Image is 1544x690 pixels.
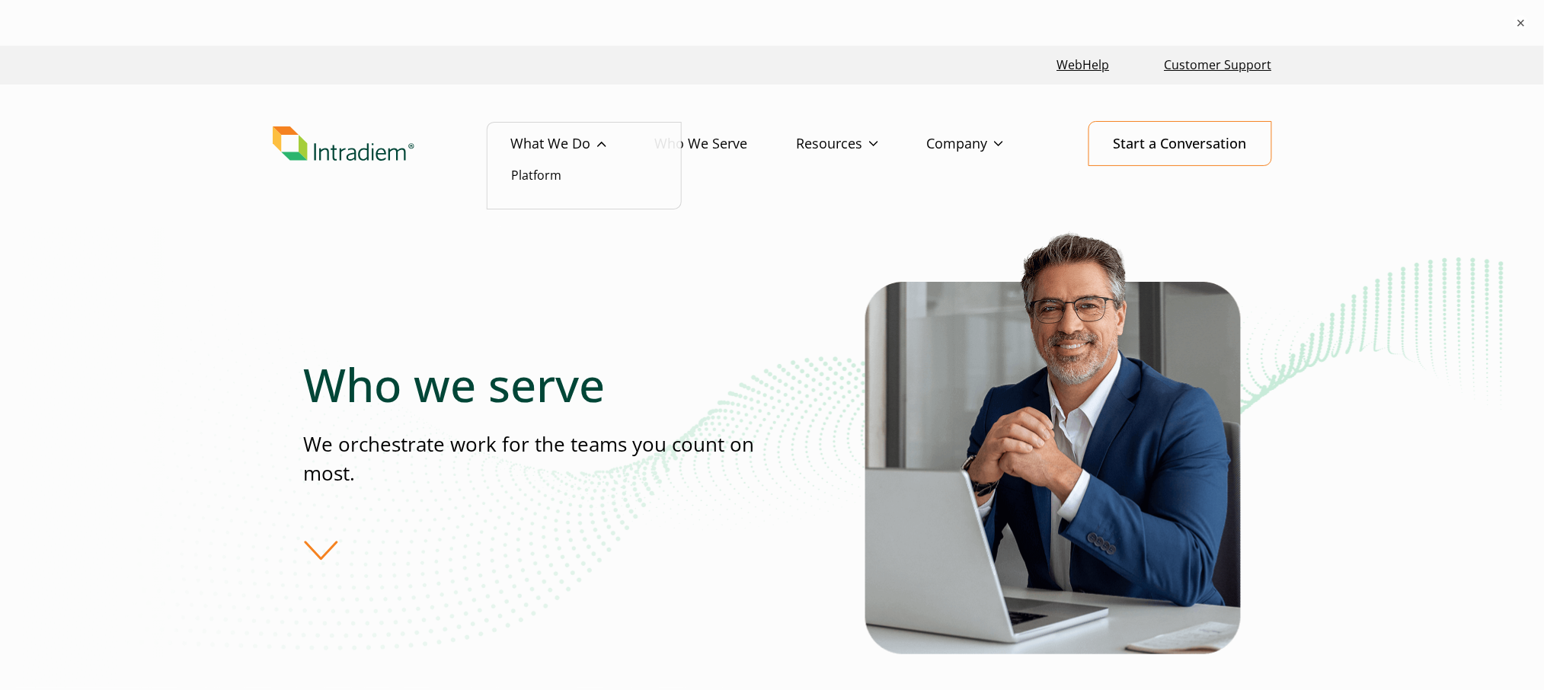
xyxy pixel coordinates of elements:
[304,430,772,487] p: We orchestrate work for the teams you count on most.
[273,126,414,161] img: Intradiem
[512,167,562,184] a: Platform
[1159,49,1278,81] a: Customer Support
[1088,121,1272,166] a: Start a Conversation
[511,122,655,166] a: What We Do
[1051,49,1116,81] a: Link opens in a new window
[273,126,511,161] a: Link to homepage of Intradiem
[797,122,927,166] a: Resources
[1514,15,1529,30] button: ×
[655,122,797,166] a: Who We Serve
[304,357,772,412] h1: Who we serve
[865,227,1241,654] img: Who Intradiem Serves
[927,122,1052,166] a: Company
